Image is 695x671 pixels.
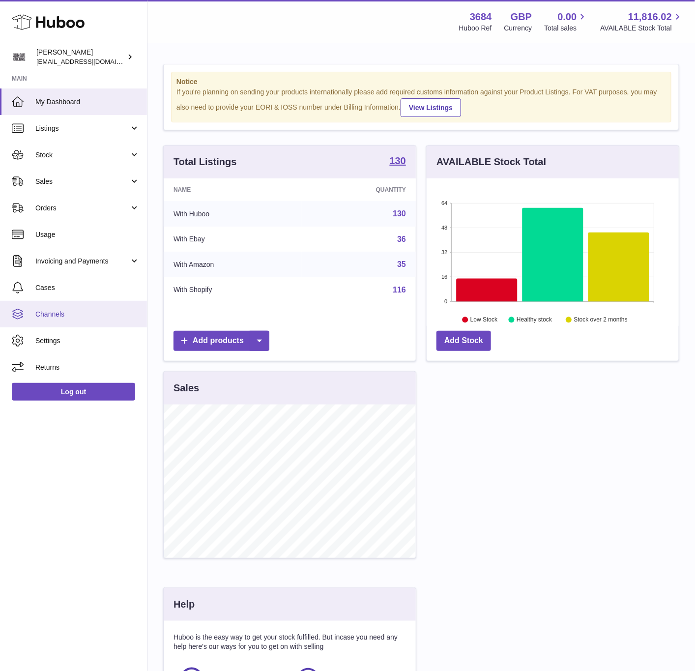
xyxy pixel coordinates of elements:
div: If you're planning on sending your products internationally please add required customs informati... [176,88,666,117]
span: My Dashboard [35,97,140,107]
div: [PERSON_NAME] [36,48,125,66]
strong: 3684 [470,10,492,24]
span: 0.00 [558,10,577,24]
td: With Ebay [164,227,302,252]
span: Invoicing and Payments [35,257,129,266]
h3: Total Listings [174,155,237,169]
th: Name [164,178,302,201]
text: 48 [441,225,447,231]
h3: AVAILABLE Stock Total [436,155,546,169]
text: Stock over 2 months [574,316,628,323]
text: 32 [441,249,447,255]
span: Usage [35,230,140,239]
span: AVAILABLE Stock Total [600,24,683,33]
span: Returns [35,363,140,372]
strong: GBP [511,10,532,24]
span: Sales [35,177,129,186]
p: Huboo is the easy way to get your stock fulfilled. But incase you need any help here's our ways f... [174,633,406,651]
span: Cases [35,283,140,292]
a: Add products [174,331,269,351]
strong: Notice [176,77,666,87]
span: [EMAIL_ADDRESS][DOMAIN_NAME] [36,58,145,65]
a: Add Stock [436,331,491,351]
text: Low Stock [470,316,498,323]
span: Stock [35,150,129,160]
td: With Shopify [164,277,302,303]
span: Listings [35,124,129,133]
strong: 130 [390,156,406,166]
span: Orders [35,204,129,213]
h3: Sales [174,381,199,395]
a: View Listings [401,98,461,117]
div: Currency [504,24,532,33]
a: 130 [393,209,406,218]
a: 36 [397,235,406,243]
text: 0 [444,298,447,304]
text: 64 [441,200,447,206]
td: With Amazon [164,252,302,277]
span: Channels [35,310,140,319]
a: 0.00 Total sales [544,10,588,33]
span: Settings [35,336,140,346]
a: Log out [12,383,135,401]
th: Quantity [302,178,416,201]
td: With Huboo [164,201,302,227]
h3: Help [174,598,195,611]
img: internalAdmin-3684@internal.huboo.com [12,50,27,64]
div: Huboo Ref [459,24,492,33]
text: Healthy stock [517,316,552,323]
text: 16 [441,274,447,280]
span: 11,816.02 [628,10,672,24]
a: 116 [393,286,406,294]
a: 35 [397,260,406,268]
a: 130 [390,156,406,168]
a: 11,816.02 AVAILABLE Stock Total [600,10,683,33]
span: Total sales [544,24,588,33]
